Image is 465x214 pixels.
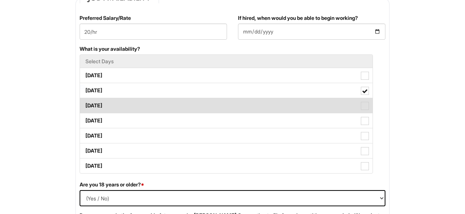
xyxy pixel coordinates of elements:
[238,14,358,22] label: If hired, when would you be able to begin working?
[80,98,373,113] label: [DATE]
[80,190,385,206] select: (Yes / No)
[80,83,373,98] label: [DATE]
[80,181,144,188] label: Are you 18 years or older?
[80,45,140,53] label: What is your availability?
[80,68,373,83] label: [DATE]
[80,14,131,22] label: Preferred Salary/Rate
[80,128,373,143] label: [DATE]
[80,143,373,158] label: [DATE]
[85,58,367,64] h5: Select Days
[80,158,373,173] label: [DATE]
[80,113,373,128] label: [DATE]
[80,24,227,40] input: Preferred Salary/Rate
